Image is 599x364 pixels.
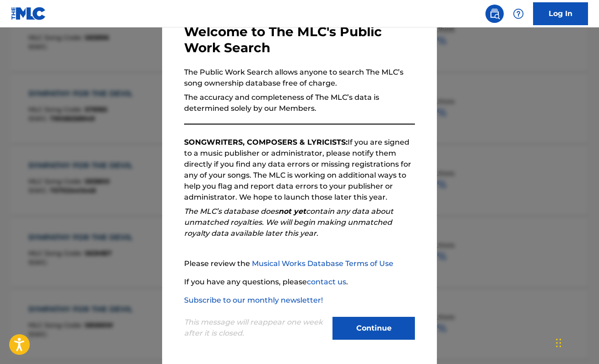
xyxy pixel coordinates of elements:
img: MLC Logo [11,7,46,20]
em: The MLC’s database does contain any data about unmatched royalties. We will begin making unmatche... [184,207,393,238]
a: Public Search [485,5,504,23]
img: help [513,8,524,19]
button: Continue [332,317,415,340]
p: This message will reappear one week after it is closed. [184,317,327,339]
div: Drag [556,329,561,357]
h3: Welcome to The MLC's Public Work Search [184,24,415,56]
a: Subscribe to our monthly newsletter! [184,296,323,304]
p: The Public Work Search allows anyone to search The MLC’s song ownership database free of charge. [184,67,415,89]
img: search [489,8,500,19]
iframe: Chat Widget [553,320,599,364]
p: The accuracy and completeness of The MLC’s data is determined solely by our Members. [184,92,415,114]
a: contact us [307,277,346,286]
strong: SONGWRITERS, COMPOSERS & LYRICISTS: [184,138,348,147]
a: Log In [533,2,588,25]
div: Help [509,5,528,23]
p: If you are signed to a music publisher or administrator, please notify them directly if you find ... [184,137,415,203]
p: Please review the [184,258,415,269]
strong: not yet [278,207,306,216]
a: Musical Works Database Terms of Use [252,259,393,268]
p: If you have any questions, please . [184,277,415,288]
